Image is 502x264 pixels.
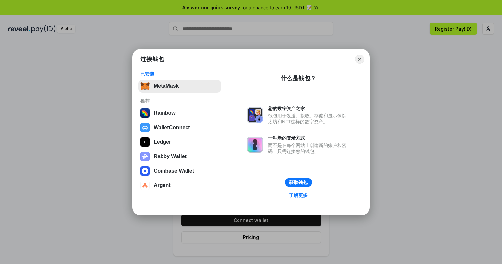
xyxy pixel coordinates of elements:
div: Rainbow [154,110,176,116]
img: svg+xml,%3Csvg%20width%3D%2228%22%20height%3D%2228%22%20viewBox%3D%220%200%2028%2028%22%20fill%3D... [140,181,150,190]
button: WalletConnect [138,121,221,134]
button: 获取钱包 [285,178,312,187]
img: svg+xml,%3Csvg%20xmlns%3D%22http%3A%2F%2Fwww.w3.org%2F2000%2Fsvg%22%20fill%3D%22none%22%20viewBox... [247,107,263,123]
div: 获取钱包 [289,180,308,185]
button: Argent [138,179,221,192]
button: Close [355,55,364,64]
img: svg+xml,%3Csvg%20width%3D%2228%22%20height%3D%2228%22%20viewBox%3D%220%200%2028%2028%22%20fill%3D... [140,166,150,176]
div: 已安装 [140,71,219,77]
button: MetaMask [138,80,221,93]
div: 什么是钱包？ [281,74,316,82]
button: Ledger [138,135,221,149]
h1: 连接钱包 [140,55,164,63]
button: Rainbow [138,107,221,120]
img: svg+xml,%3Csvg%20width%3D%2228%22%20height%3D%2228%22%20viewBox%3D%220%200%2028%2028%22%20fill%3D... [140,123,150,132]
img: svg+xml,%3Csvg%20xmlns%3D%22http%3A%2F%2Fwww.w3.org%2F2000%2Fsvg%22%20width%3D%2228%22%20height%3... [140,137,150,147]
button: Coinbase Wallet [138,164,221,178]
div: 您的数字资产之家 [268,106,350,111]
button: Rabby Wallet [138,150,221,163]
a: 了解更多 [285,191,312,200]
div: Argent [154,182,171,188]
div: Rabby Wallet [154,154,187,159]
div: 一种新的登录方式 [268,135,350,141]
div: WalletConnect [154,125,190,131]
img: svg+xml,%3Csvg%20xmlns%3D%22http%3A%2F%2Fwww.w3.org%2F2000%2Fsvg%22%20fill%3D%22none%22%20viewBox... [247,137,263,153]
img: svg+xml,%3Csvg%20fill%3D%22none%22%20height%3D%2233%22%20viewBox%3D%220%200%2035%2033%22%20width%... [140,82,150,91]
div: Ledger [154,139,171,145]
div: 推荐 [140,98,219,104]
div: 而不是在每个网站上创建新的账户和密码，只需连接您的钱包。 [268,142,350,154]
img: svg+xml,%3Csvg%20xmlns%3D%22http%3A%2F%2Fwww.w3.org%2F2000%2Fsvg%22%20fill%3D%22none%22%20viewBox... [140,152,150,161]
div: 了解更多 [289,192,308,198]
div: MetaMask [154,83,179,89]
img: svg+xml,%3Csvg%20width%3D%22120%22%20height%3D%22120%22%20viewBox%3D%220%200%20120%20120%22%20fil... [140,108,150,118]
div: Coinbase Wallet [154,168,194,174]
div: 钱包用于发送、接收、存储和显示像以太坊和NFT这样的数字资产。 [268,113,350,125]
